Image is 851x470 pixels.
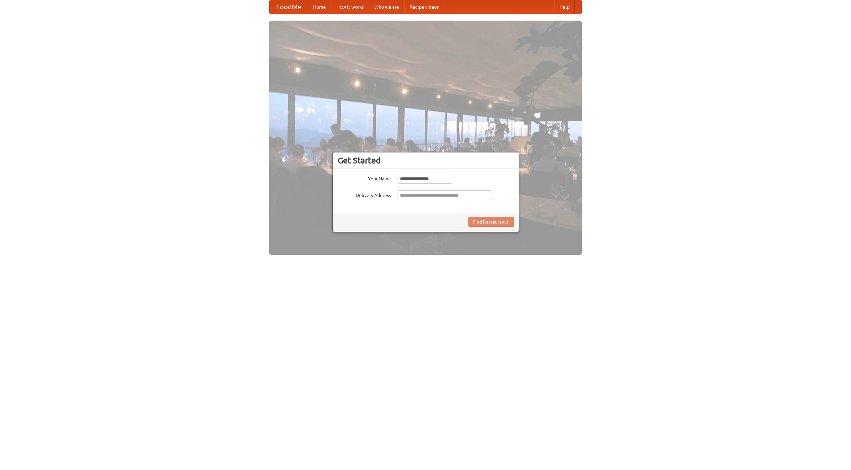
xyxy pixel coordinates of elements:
a: Recipe videos [404,0,444,14]
h3: Get Started [338,155,514,165]
a: Help [554,0,575,14]
a: Home [308,0,331,14]
label: Delivery Address [338,190,391,199]
a: How it works [331,0,369,14]
label: Your Name [338,174,391,182]
a: Who we are [369,0,404,14]
button: Find Restaurants! [468,217,514,227]
a: FoodMe [270,0,308,14]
